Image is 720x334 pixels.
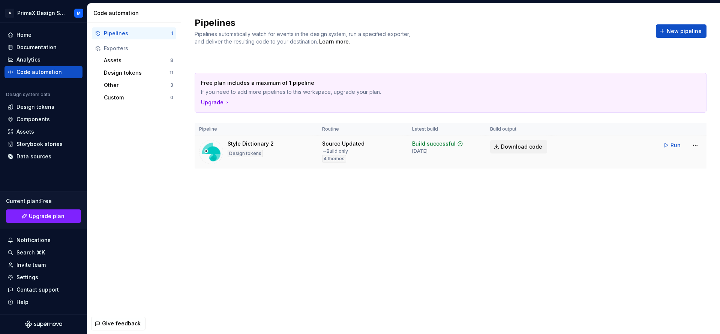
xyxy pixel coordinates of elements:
div: Search ⌘K [16,249,45,256]
div: Design tokens [228,150,263,157]
span: Upgrade plan [29,212,64,220]
div: Data sources [16,153,51,160]
div: Documentation [16,44,57,51]
span: Run [670,141,681,149]
div: Source Updated [322,140,364,147]
button: Upgrade [201,99,230,106]
div: Code automation [16,68,62,76]
button: Notifications [4,234,82,246]
th: Pipeline [195,123,318,135]
div: Storybook stories [16,140,63,148]
button: Run [660,138,685,152]
button: New pipeline [656,24,706,38]
h2: Pipelines [195,17,647,29]
a: Assets [4,126,82,138]
div: Exporters [104,45,173,52]
div: 3 [170,82,173,88]
div: Design tokens [16,103,54,111]
button: Assets8 [101,54,176,66]
button: Other3 [101,79,176,91]
div: Other [104,81,170,89]
button: APrimeX Design SystemM [1,5,85,21]
button: Design tokens11 [101,67,176,79]
div: Current plan : Free [6,197,81,205]
div: [DATE] [412,148,427,154]
div: Notifications [16,236,51,244]
button: Pipelines1 [92,27,176,39]
a: Download code [490,140,547,153]
div: Design tokens [104,69,169,77]
div: Help [16,298,28,306]
div: Contact support [16,286,59,293]
span: Download code [501,143,542,150]
div: Assets [104,57,170,64]
div: A [5,9,14,18]
span: . [318,39,350,45]
a: Documentation [4,41,82,53]
a: Invite team [4,259,82,271]
a: Settings [4,271,82,283]
p: If you need to add more pipelines to this workspace, upgrade your plan. [201,88,648,96]
button: Custom0 [101,92,176,104]
div: Custom [104,94,170,101]
a: Design tokens [4,101,82,113]
button: Give feedback [91,317,145,330]
div: Code automation [93,9,178,17]
div: PrimeX Design System [17,9,65,17]
button: Contact support [4,284,82,296]
button: Help [4,296,82,308]
a: Storybook stories [4,138,82,150]
th: Build output [486,123,552,135]
div: Invite team [16,261,46,269]
div: 0 [170,95,173,101]
div: → Build only [322,148,348,154]
div: Pipelines [104,30,171,37]
div: Style Dictionary 2 [228,140,274,147]
span: Give feedback [102,320,141,327]
div: Assets [16,128,34,135]
svg: Supernova Logo [25,320,62,328]
th: Routine [318,123,408,135]
a: Code automation [4,66,82,78]
span: Pipelines automatically watch for events in the design system, run a specified exporter, and deli... [195,31,412,45]
div: Analytics [16,56,40,63]
div: 11 [169,70,173,76]
span: New pipeline [667,27,702,35]
div: 1 [171,30,173,36]
a: Data sources [4,150,82,162]
div: M [77,10,81,16]
a: Components [4,113,82,125]
button: Upgrade plan [6,209,81,223]
div: Home [16,31,31,39]
div: Settings [16,274,38,281]
th: Latest build [408,123,486,135]
div: Build successful [412,140,456,147]
p: Free plan includes a maximum of 1 pipeline [201,79,648,87]
span: 4 themes [324,156,345,162]
div: 8 [170,57,173,63]
div: Design system data [6,92,50,98]
a: Home [4,29,82,41]
a: Analytics [4,54,82,66]
div: Components [16,116,50,123]
a: Learn more [319,38,349,45]
button: Search ⌘K [4,247,82,259]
